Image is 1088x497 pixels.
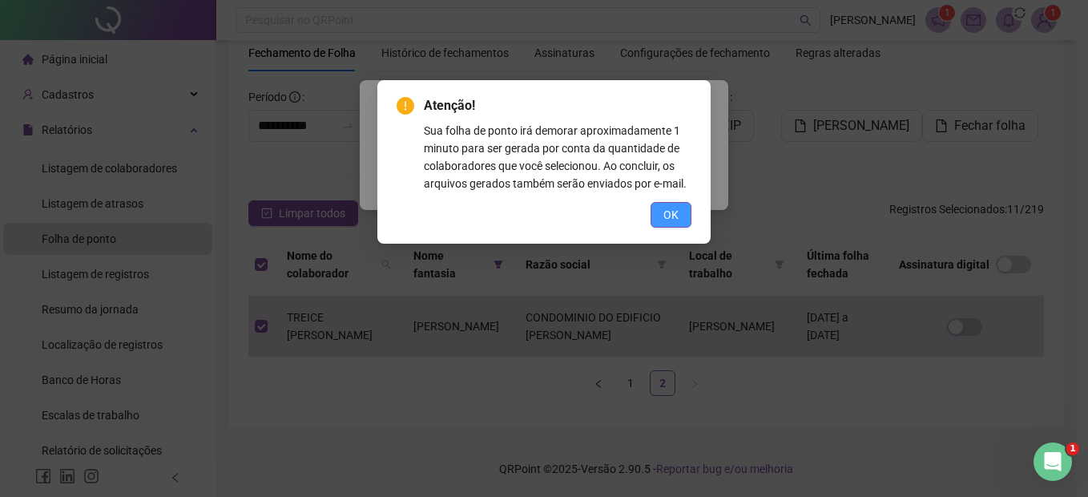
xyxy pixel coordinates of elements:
[1034,442,1072,481] iframe: Intercom live chat
[1066,442,1079,455] span: 1
[424,122,691,192] div: Sua folha de ponto irá demorar aproximadamente 1 minuto para ser gerada por conta da quantidade d...
[424,96,691,115] span: Atenção!
[397,97,414,115] span: exclamation-circle
[663,206,679,224] span: OK
[651,202,691,228] button: OK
